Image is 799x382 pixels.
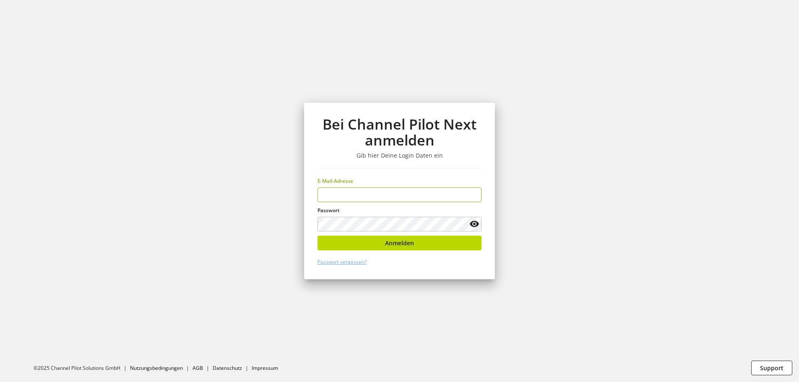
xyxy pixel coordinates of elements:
h3: Gib hier Deine Login Daten ein [318,152,481,159]
a: Datenschutz [213,364,242,372]
a: Passwort vergessen? [318,258,367,265]
a: AGB [193,364,203,372]
h1: Bei Channel Pilot Next anmelden [318,116,481,148]
span: E-Mail-Adresse [318,177,353,185]
button: Support [751,361,792,375]
a: Impressum [252,364,278,372]
span: Anmelden [385,239,414,247]
a: Nutzungsbedingungen [130,364,183,372]
li: ©2025 Channel Pilot Solutions GmbH [34,364,130,372]
span: Passwort [318,207,340,214]
span: Support [760,364,783,372]
button: Anmelden [318,236,481,250]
